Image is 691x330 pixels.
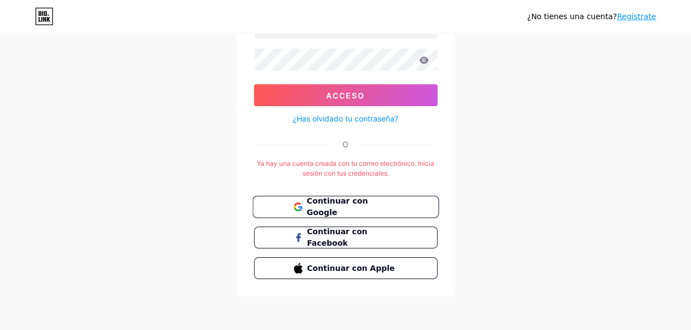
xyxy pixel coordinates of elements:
[307,264,394,273] font: Continuar con Apple
[252,196,439,218] button: Continuar con Google
[326,91,365,100] font: Acceso
[617,12,656,21] a: Regístrate
[254,257,438,279] button: Continuar con Apple
[527,12,617,21] font: ¿No tienes una cuenta?
[254,227,438,248] button: Continuar con Facebook
[293,114,398,123] font: ¿Has olvidado tu contraseña?
[257,159,434,177] font: Ya hay una cuenta creada con tu correo electrónico. Inicia sesión con tus credenciales.
[307,227,367,247] font: Continuar con Facebook
[306,196,368,217] font: Continuar con Google
[293,113,398,124] a: ¿Has olvidado tu contraseña?
[342,140,349,149] font: O
[254,84,438,106] button: Acceso
[254,196,438,218] a: Continuar con Google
